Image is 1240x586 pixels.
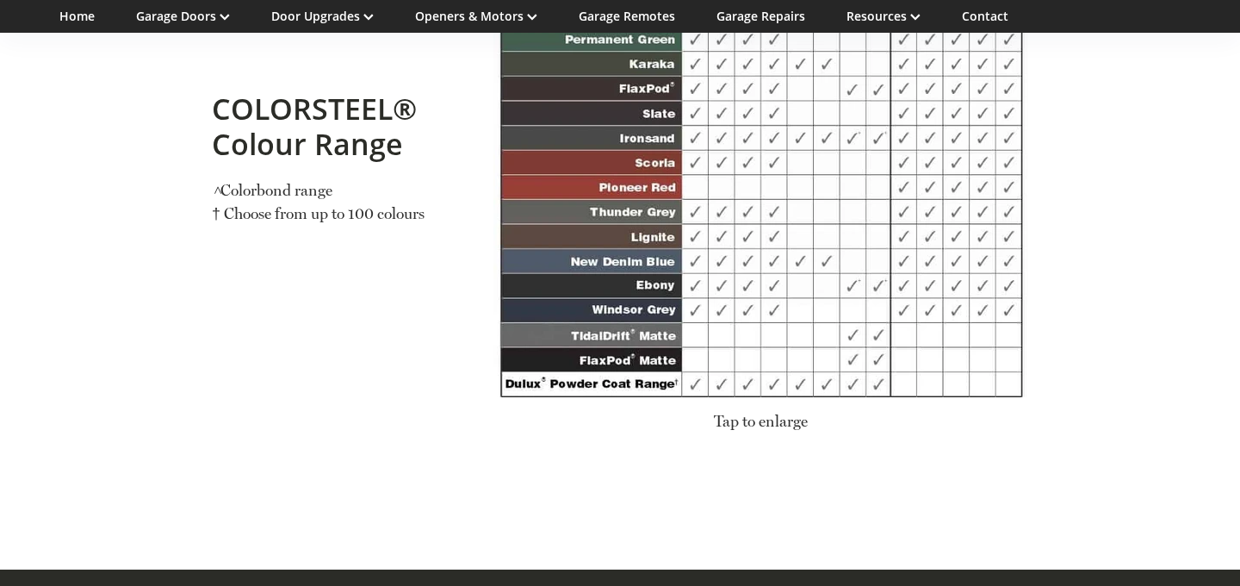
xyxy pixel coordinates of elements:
a: Door Upgrades [271,8,374,24]
span: > [205,186,228,195]
a: Home [59,8,95,24]
span: Tap to enlarge [714,412,808,430]
a: Garage Doors [136,8,230,24]
a: Garage Remotes [579,8,675,24]
p: Colorbond range † Choose from up to 100 colours [212,162,466,226]
h2: COLORSTEEL® Colour Range [212,91,466,162]
a: Openers & Motors [415,8,537,24]
a: Contact [962,8,1008,24]
a: Resources [846,8,921,24]
a: Garage Repairs [716,8,805,24]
